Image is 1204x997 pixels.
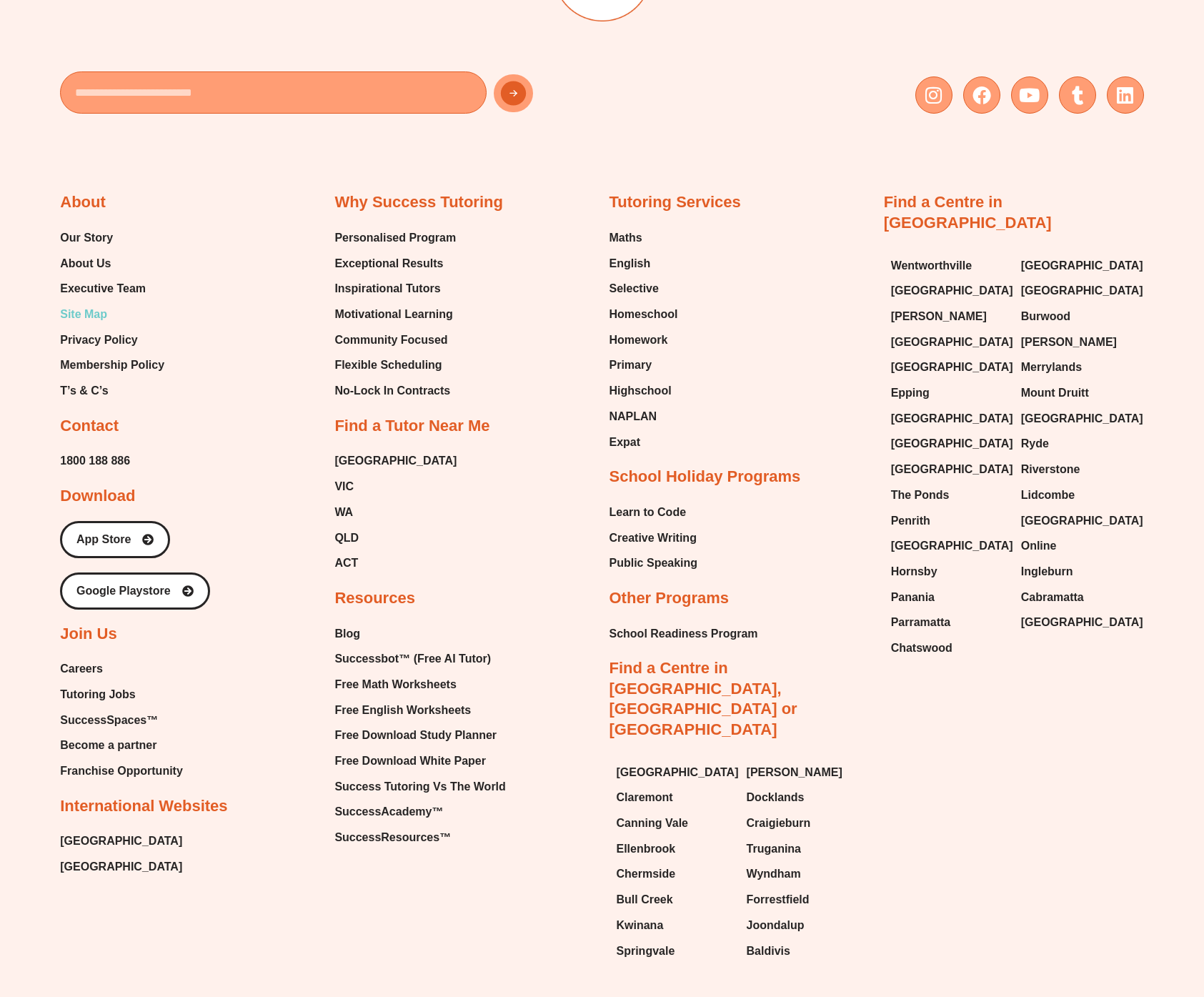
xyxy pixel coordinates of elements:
a: Lidcombe [1021,485,1137,506]
span: [GEOGRAPHIC_DATA] [1021,510,1143,532]
a: [PERSON_NAME] [891,306,1007,327]
span: [GEOGRAPHIC_DATA] [60,830,182,852]
span: [GEOGRAPHIC_DATA] [891,280,1013,302]
a: [GEOGRAPHIC_DATA] [617,762,732,783]
a: [GEOGRAPHIC_DATA] [1021,255,1137,277]
span: Claremont [617,787,673,808]
span: [GEOGRAPHIC_DATA] [891,408,1013,430]
span: Success Tutoring Vs The World [334,776,505,798]
span: Free Math Worksheets [334,674,456,695]
a: Public Speaking [610,552,698,574]
span: [PERSON_NAME] [1021,332,1117,353]
a: Site Map [60,304,164,325]
a: WA [334,502,457,523]
a: Ryde [1021,433,1137,455]
span: [GEOGRAPHIC_DATA] [891,332,1013,353]
a: 1800 188 886 [60,450,130,472]
span: [GEOGRAPHIC_DATA] [60,856,182,878]
a: [GEOGRAPHIC_DATA] [1021,408,1137,430]
span: Forrestfield [747,889,810,911]
span: Community Focused [334,329,447,351]
span: Become a partner [60,735,156,756]
span: Bull Creek [617,889,673,911]
span: Hornsby [891,561,937,582]
a: T’s & C’s [60,380,164,402]
span: Chermside [617,863,676,885]
span: Wyndham [747,863,801,885]
span: [GEOGRAPHIC_DATA] [891,357,1013,378]
span: Burwood [1021,306,1070,327]
span: Selective [610,278,659,299]
span: Springvale [617,941,675,962]
a: [GEOGRAPHIC_DATA] [334,450,457,472]
a: Claremont [617,787,732,808]
span: [PERSON_NAME] [747,762,842,783]
a: Find a Centre in [GEOGRAPHIC_DATA], [GEOGRAPHIC_DATA] or [GEOGRAPHIC_DATA] [610,659,797,738]
span: Privacy Policy [60,329,138,351]
h2: About [60,192,106,213]
span: Truganina [747,838,801,860]
a: Executive Team [60,278,164,299]
span: Mount Druitt [1021,382,1089,404]
a: Personalised Program [334,227,456,249]
span: Merrylands [1021,357,1082,378]
a: Free Math Worksheets [334,674,505,695]
span: Free Download Study Planner [334,725,497,746]
a: Find a Centre in [GEOGRAPHIC_DATA] [884,193,1052,232]
a: Learn to Code [610,502,698,523]
span: [GEOGRAPHIC_DATA] [1021,255,1143,277]
iframe: Chat Widget [959,835,1204,997]
a: Creative Writing [610,527,698,549]
span: Free Download White Paper [334,750,486,772]
a: Our Story [60,227,164,249]
a: Blog [334,623,505,645]
h2: Tutoring Services [610,192,741,213]
a: Craigieburn [747,813,862,834]
span: T’s & C’s [60,380,108,402]
span: ACT [334,552,358,574]
a: Highschool [610,380,678,402]
span: [GEOGRAPHIC_DATA] [891,535,1013,557]
a: Wyndham [747,863,862,885]
span: Penrith [891,510,930,532]
a: Free English Worksheets [334,700,505,721]
a: [PERSON_NAME] [747,762,862,783]
span: Highschool [610,380,672,402]
a: Ingleburn [1021,561,1137,582]
a: Ellenbrook [617,838,732,860]
a: Merrylands [1021,357,1137,378]
a: Motivational Learning [334,304,456,325]
a: Inspirational Tutors [334,278,456,299]
a: Docklands [747,787,862,808]
span: Parramatta [891,612,951,633]
a: Bull Creek [617,889,732,911]
a: Penrith [891,510,1007,532]
a: Riverstone [1021,459,1137,480]
a: Franchise Opportunity [60,760,183,782]
form: New Form [60,71,594,121]
span: App Store [76,534,131,545]
a: Mount Druitt [1021,382,1137,404]
span: Site Map [60,304,107,325]
a: Wentworthville [891,255,1007,277]
span: Epping [891,382,930,404]
a: Truganina [747,838,862,860]
a: Online [1021,535,1137,557]
span: WA [334,502,353,523]
span: Learn to Code [610,502,687,523]
a: Homeschool [610,304,678,325]
span: VIC [334,476,354,497]
a: Careers [60,658,183,680]
a: Primary [610,354,678,376]
h2: International Websites [60,796,227,817]
a: School Readiness Program [610,623,758,645]
span: Homework [610,329,668,351]
a: NAPLAN [610,406,678,427]
a: Chermside [617,863,732,885]
span: Wentworthville [891,255,972,277]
